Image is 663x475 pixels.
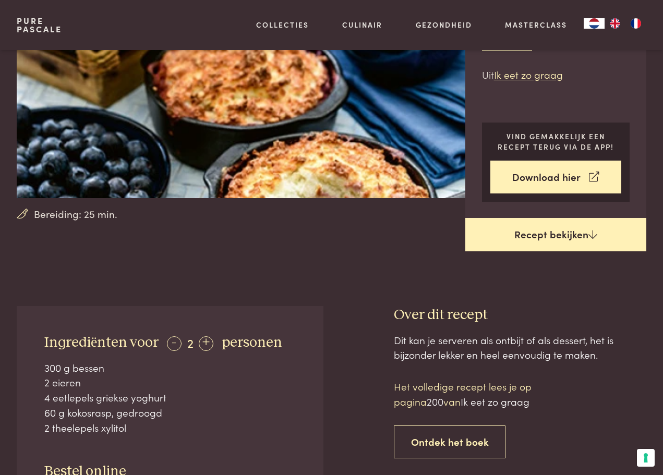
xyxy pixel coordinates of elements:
div: 2 eieren [44,375,295,390]
a: FR [625,18,646,29]
div: + [199,336,213,351]
div: 2 theelepels xylitol [44,420,295,435]
aside: Language selected: Nederlands [584,18,646,29]
div: 60 g kokosrasp, gedroogd [44,405,295,420]
span: Ingrediënten voor [44,335,159,350]
a: EN [605,18,625,29]
div: Language [584,18,605,29]
a: Collecties [256,19,309,30]
span: 2 [187,334,194,351]
span: Bereiding: 25 min. [34,206,117,222]
div: Dit kan je serveren als ontbijt of als dessert, het is bijzonder lekker en heel eenvoudig te maken. [394,333,646,362]
a: Gezondheid [416,19,472,30]
span: personen [222,335,282,350]
div: 4 eetlepels griekse yoghurt [44,390,295,405]
span: Ik eet zo graag [461,394,529,408]
span: 200 [427,394,443,408]
a: Download hier [490,161,622,193]
p: Uit [482,67,630,82]
h3: Over dit recept [394,306,646,324]
a: NL [584,18,605,29]
ul: Language list [605,18,646,29]
div: - [167,336,182,351]
div: 300 g bessen [44,360,295,375]
p: Het volledige recept lees je op pagina van [394,379,571,409]
a: Ik eet zo graag [494,67,563,81]
a: Culinair [342,19,382,30]
a: Masterclass [505,19,567,30]
a: Ontdek het boek [394,425,506,458]
p: Vind gemakkelijk een recept terug via de app! [490,131,622,152]
a: Recept bekijken [465,218,646,251]
a: PurePascale [17,17,62,33]
button: Uw voorkeuren voor toestemming voor trackingtechnologieën [637,449,655,467]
